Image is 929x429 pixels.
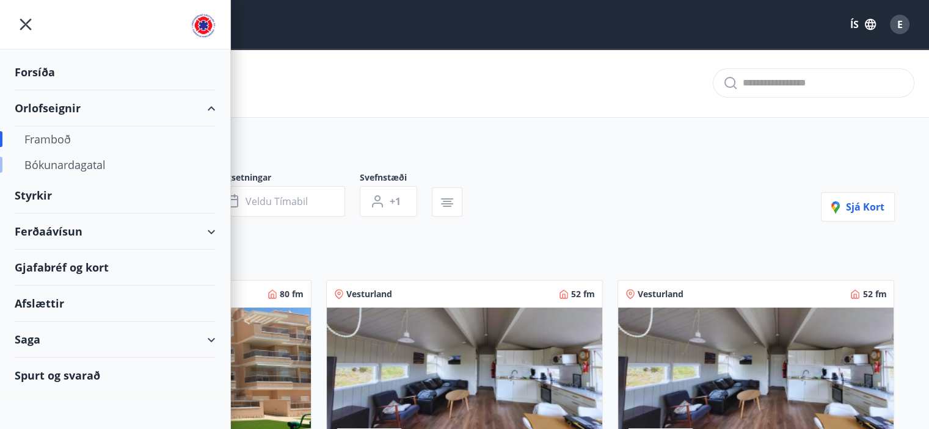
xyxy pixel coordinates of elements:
[15,13,37,35] button: menu
[346,288,392,300] span: Vesturland
[831,200,884,214] span: Sjá kort
[15,286,216,322] div: Afslættir
[638,288,683,300] span: Vesturland
[821,192,895,222] button: Sjá kort
[24,152,206,178] div: Bókunardagatal
[15,322,216,358] div: Saga
[862,288,886,300] span: 52 fm
[885,10,914,39] button: E
[571,288,595,300] span: 52 fm
[15,54,216,90] div: Forsíða
[280,288,304,300] span: 80 fm
[24,126,206,152] div: Framboð
[191,13,216,38] img: union_logo
[15,214,216,250] div: Ferðaávísun
[360,171,432,186] span: Svefnstæði
[15,90,216,126] div: Orlofseignir
[216,186,345,217] button: Veldu tímabil
[216,171,360,186] span: Dagsetningar
[15,250,216,286] div: Gjafabréf og kort
[15,178,216,214] div: Styrkir
[246,195,308,208] span: Veldu tímabil
[360,186,417,217] button: +1
[15,358,216,393] div: Spurt og svarað
[897,18,903,31] span: E
[390,195,401,208] span: +1
[843,13,883,35] button: ÍS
